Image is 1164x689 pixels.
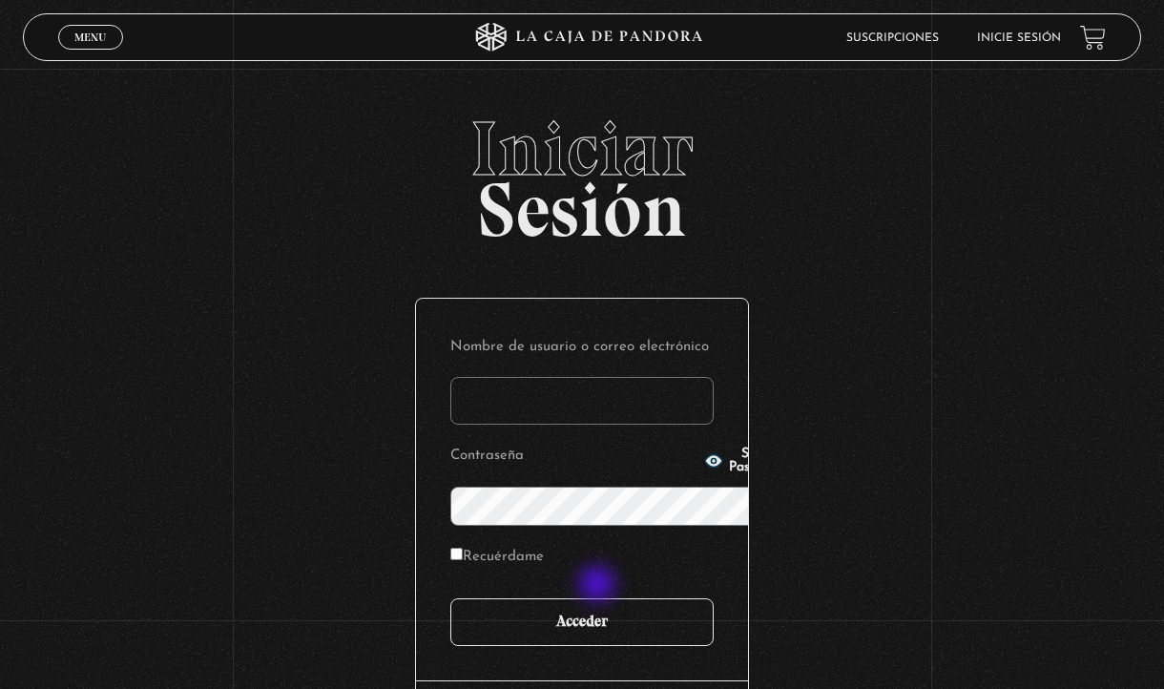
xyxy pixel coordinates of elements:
label: Contraseña [450,442,698,471]
a: Inicie sesión [977,32,1061,44]
input: Acceder [450,598,714,646]
span: Show Password [729,448,784,474]
input: Recuérdame [450,548,463,560]
label: Recuérdame [450,543,544,573]
span: Iniciar [23,111,1140,187]
span: Cerrar [69,48,114,61]
a: View your shopping cart [1080,25,1106,51]
button: Show Password [704,448,784,474]
label: Nombre de usuario o correo electrónico [450,333,714,363]
h2: Sesión [23,111,1140,233]
a: Suscripciones [846,32,939,44]
span: Menu [74,31,106,43]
